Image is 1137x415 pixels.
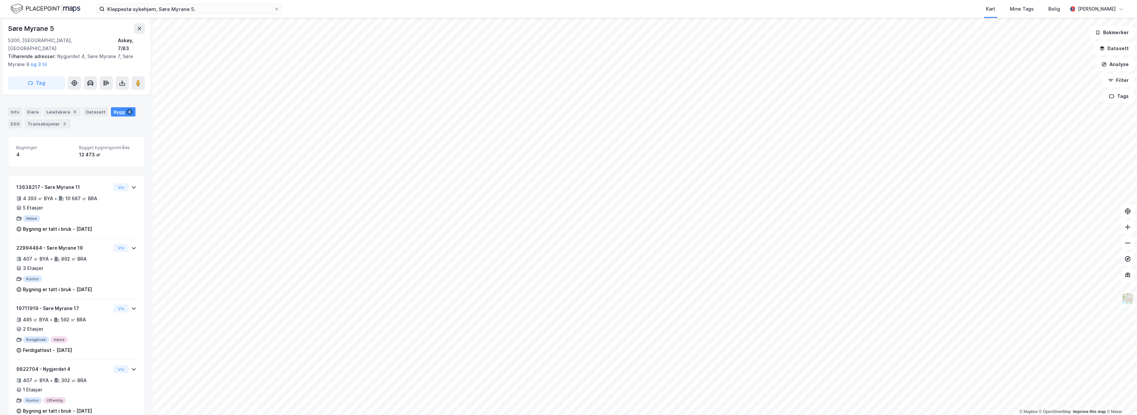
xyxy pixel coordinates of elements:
div: 2 Etasjer [23,325,43,333]
div: • [50,317,52,322]
button: Bokmerker [1090,26,1134,39]
div: Ferdigattest - [DATE] [23,346,72,354]
div: • [54,196,57,201]
div: 4 [16,151,74,159]
div: 3 [61,121,68,127]
button: Tag [8,76,65,90]
div: 892 ㎡ BRA [61,255,87,263]
iframe: Chat Widget [1104,383,1137,415]
span: Bygget bygningsområde [79,145,136,150]
div: Leietakere [44,107,81,117]
div: Kart [986,5,995,13]
button: Vis [114,304,129,312]
div: Bolig [1048,5,1060,13]
a: OpenStreetMap [1039,409,1071,414]
div: Datasett [83,107,108,117]
div: 4 [126,109,133,115]
div: 12 473 ㎡ [79,151,136,159]
div: 3 Etasjer [23,264,43,272]
div: 407 ㎡ BYA [23,255,49,263]
div: 22994484 - Søre Myrane 19 [16,244,111,252]
a: Mapbox [1019,409,1038,414]
span: Tilhørende adresser: [8,53,57,59]
div: 592 ㎡ BRA [61,316,86,324]
div: ESG [8,119,22,128]
div: Mine Tags [1010,5,1034,13]
button: Analyse [1096,58,1134,71]
div: 485 ㎡ BYA [23,316,48,324]
div: 19711919 - Søre Myrane 17 [16,304,111,312]
div: Bygning er tatt i bruk - [DATE] [23,225,92,233]
button: Vis [114,244,129,252]
div: 9822704 - Nygjerdet 4 [16,365,111,373]
button: Tags [1103,90,1134,103]
img: Z [1121,292,1134,305]
div: Eiere [25,107,41,117]
span: Bygninger [16,145,74,150]
button: Vis [114,365,129,373]
div: 10 687 ㎡ BRA [65,195,97,203]
div: Transaksjoner [25,119,70,128]
button: Vis [114,183,129,191]
img: logo.f888ab2527a4732fd821a326f86c7f29.svg [11,3,80,15]
div: [PERSON_NAME] [1078,5,1116,13]
div: Bygning er tatt i bruk - [DATE] [23,286,92,293]
div: 13638217 - Søre Myrane 11 [16,183,111,191]
div: Askøy, 7/83 [118,37,145,52]
div: 302 ㎡ BRA [61,376,87,384]
div: • [50,256,53,262]
div: 5300, [GEOGRAPHIC_DATA], [GEOGRAPHIC_DATA] [8,37,118,52]
button: Filter [1102,74,1134,87]
div: Bygning er tatt i bruk - [DATE] [23,407,92,415]
div: Kontrollprogram for chat [1104,383,1137,415]
div: Bygg [111,107,135,117]
div: • [50,378,53,383]
div: 1 Etasjer [23,386,42,394]
input: Søk på adresse, matrikkel, gårdeiere, leietakere eller personer [105,4,274,14]
div: Info [8,107,22,117]
div: 5 Etasjer [23,204,43,212]
button: Datasett [1094,42,1134,55]
div: Nygjerdet 4, Søre Myrane 7, Søre Myrane 9 [8,52,139,68]
a: Improve this map [1073,409,1106,414]
div: Søre Myrane 5 [8,23,55,34]
div: 4 393 ㎡ BYA [23,195,53,203]
div: 8 [71,109,78,115]
div: 407 ㎡ BYA [23,376,49,384]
